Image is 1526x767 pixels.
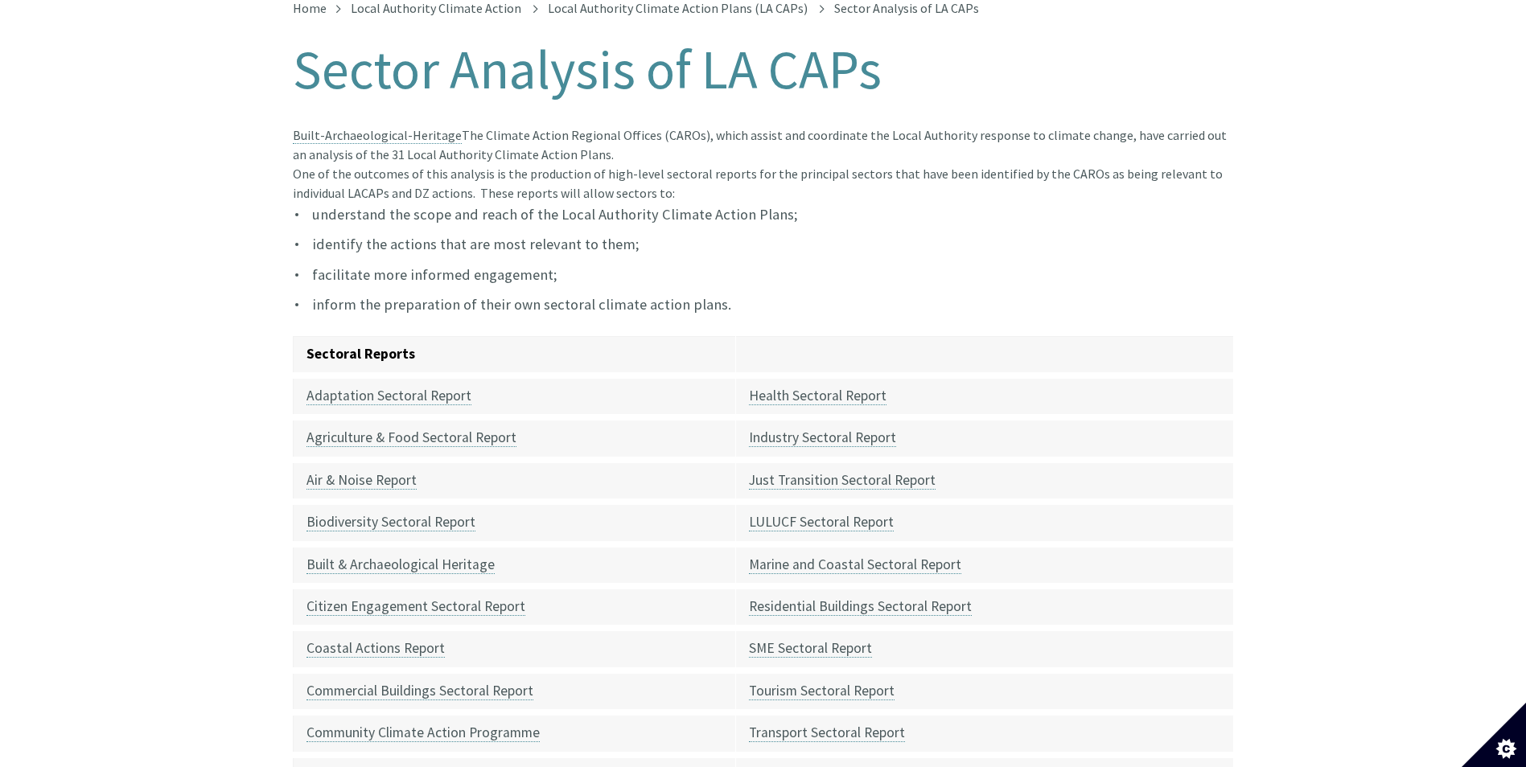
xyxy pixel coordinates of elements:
[293,232,1234,256] li: identify the actions that are most relevant to them;
[293,40,1234,100] h1: Sector Analysis of LA CAPs
[1462,703,1526,767] button: Set cookie preferences
[306,471,417,490] a: Air & Noise Report
[293,293,1234,316] li: inform the preparation of their own sectoral climate action plans.
[306,724,540,742] a: Community Climate Action Programme
[306,639,445,658] a: Coastal Actions Report
[306,429,516,447] a: Agriculture & Food Sectoral Report
[306,597,525,616] a: Citizen Engagement Sectoral Report
[293,127,462,144] a: Built-Archaeological-Heritage
[749,556,961,574] a: Marine and Coastal Sectoral Report
[749,724,905,742] a: Transport Sectoral Report
[749,682,895,700] a: Tourism Sectoral Report
[749,597,972,616] a: Residential Buildings Sectoral Report
[749,513,894,531] a: LULUCF Sectoral Report
[306,513,475,531] a: Biodiversity Sectoral Report
[306,556,495,574] a: Built & Archaeological Heritage
[749,387,886,405] a: Health Sectoral Report
[749,639,872,658] a: SME Sectoral Report
[749,471,936,490] a: Just Transition Sectoral Report
[749,429,896,447] a: Industry Sectoral Report
[293,203,1234,226] li: understand the scope and reach of the Local Authority Climate Action Plans;
[306,345,415,363] strong: Sectoral Reports
[293,263,1234,286] li: facilitate more informed engagement;
[306,682,533,700] a: Commercial Buildings Sectoral Report
[306,387,471,405] a: Adaptation Sectoral Report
